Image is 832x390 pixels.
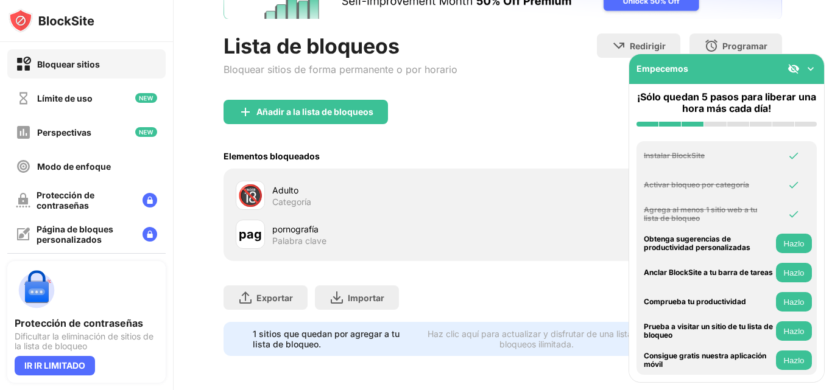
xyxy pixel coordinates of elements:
[776,234,812,253] button: Hazlo
[9,9,94,33] img: logo-blocksite.svg
[805,63,817,75] img: omni-setup-toggle.svg
[238,183,263,207] font: 🔞
[15,331,153,351] font: Dificultar la eliminación de sitios de la lista de bloqueo
[272,197,311,207] font: Categoría
[239,227,262,242] font: pag
[788,208,800,220] img: omni-check.svg
[143,193,157,207] img: lock-menu.svg
[637,91,816,114] font: ¡Sólo quedan 5 pasos para liberar una hora más cada día!
[788,179,800,191] img: omni-check.svg
[644,322,773,340] font: Prueba a visitar un sitio de tu lista de bloqueo
[348,293,384,303] font: Importar
[37,59,100,69] font: Bloquear sitios
[16,91,31,106] img: time-usage-off.svg
[135,127,157,137] img: new-icon.svg
[224,63,457,75] font: Bloquear sitios de forma permanente o por horario
[16,227,30,242] img: customize-block-page-off.svg
[783,298,804,307] font: Hazlo
[776,321,812,341] button: Hazlo
[783,356,804,365] font: Hazlo
[783,268,804,277] font: Hazlo
[256,106,373,117] font: Añadir a la lista de bloqueos
[644,151,705,160] font: Instalar BlockSite
[644,297,746,306] font: Comprueba tu productividad
[16,159,31,174] img: focus-off.svg
[37,93,93,103] font: Límite de uso
[224,151,320,161] font: Elementos bloqueados
[630,41,666,51] font: Redirigir
[644,351,766,369] font: Consigue gratis nuestra aplicación móvil
[37,127,91,138] font: Perspectivas
[135,93,157,103] img: new-icon.svg
[776,263,812,282] button: Hazlo
[16,125,31,140] img: insights-off.svg
[644,268,773,277] font: Anclar BlockSite a tu barra de tareas
[783,239,804,248] font: Hazlo
[256,293,293,303] font: Exportar
[644,234,750,252] font: Obtenga sugerencias de productividad personalizadas
[788,150,800,162] img: omni-check.svg
[24,360,85,371] font: IR IR LIMITADO
[253,329,400,349] font: 1 sitios que quedan por agregar a tu lista de bloqueo.
[776,350,812,370] button: Hazlo
[788,63,800,75] img: eye-not-visible.svg
[722,41,767,51] font: Programar
[428,329,645,349] font: Haz clic aquí para actualizar y disfrutar de una lista de bloqueos ilimitada.
[143,227,157,242] img: lock-menu.svg
[37,224,113,245] font: Página de bloques personalizados
[636,63,688,74] font: Empecemos
[37,161,111,172] font: Modo de enfoque
[16,193,30,207] img: password-protection-off.svg
[16,57,31,72] img: block-on.svg
[272,185,298,195] font: Adulto
[644,180,749,189] font: Activar bloqueo por categoría
[224,33,400,58] font: Lista de bloqueos
[776,292,812,312] button: Hazlo
[15,317,143,329] font: Protección de contraseñas
[644,205,757,223] font: Agrega al menos 1 sitio web a tu lista de bloqueo
[272,235,326,246] font: Palabra clave
[37,190,94,211] font: Protección de contraseñas
[272,224,319,234] font: pornografía
[783,327,804,336] font: Hazlo
[15,268,58,312] img: push-password-protection.svg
